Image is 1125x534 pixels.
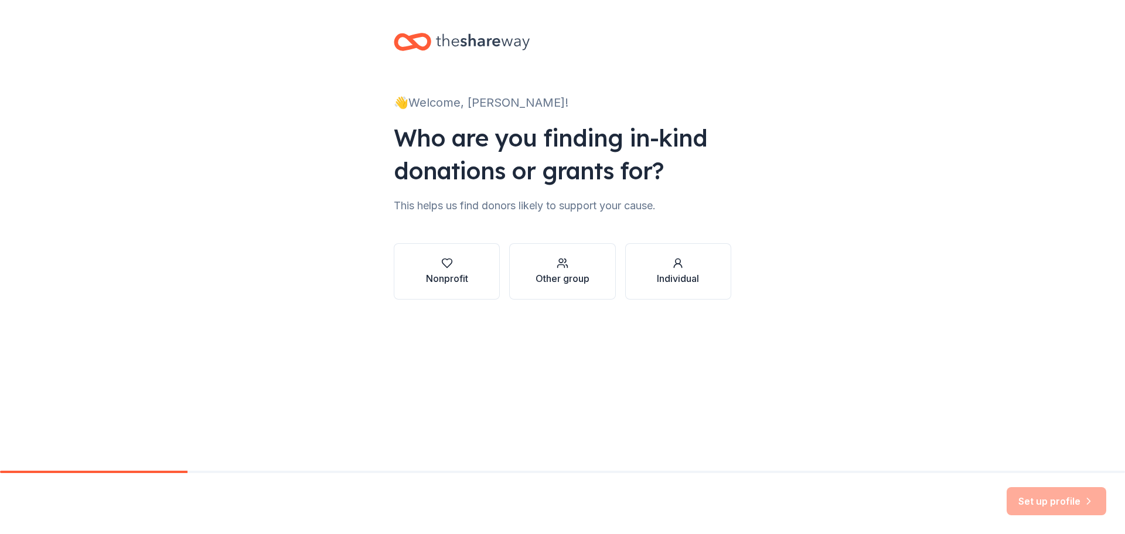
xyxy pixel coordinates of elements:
div: 👋 Welcome, [PERSON_NAME]! [394,93,731,112]
button: Nonprofit [394,243,500,300]
div: Nonprofit [426,271,468,285]
button: Individual [625,243,731,300]
div: Who are you finding in-kind donations or grants for? [394,121,731,187]
button: Other group [509,243,615,300]
div: This helps us find donors likely to support your cause. [394,196,731,215]
div: Other group [536,271,589,285]
div: Individual [657,271,699,285]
